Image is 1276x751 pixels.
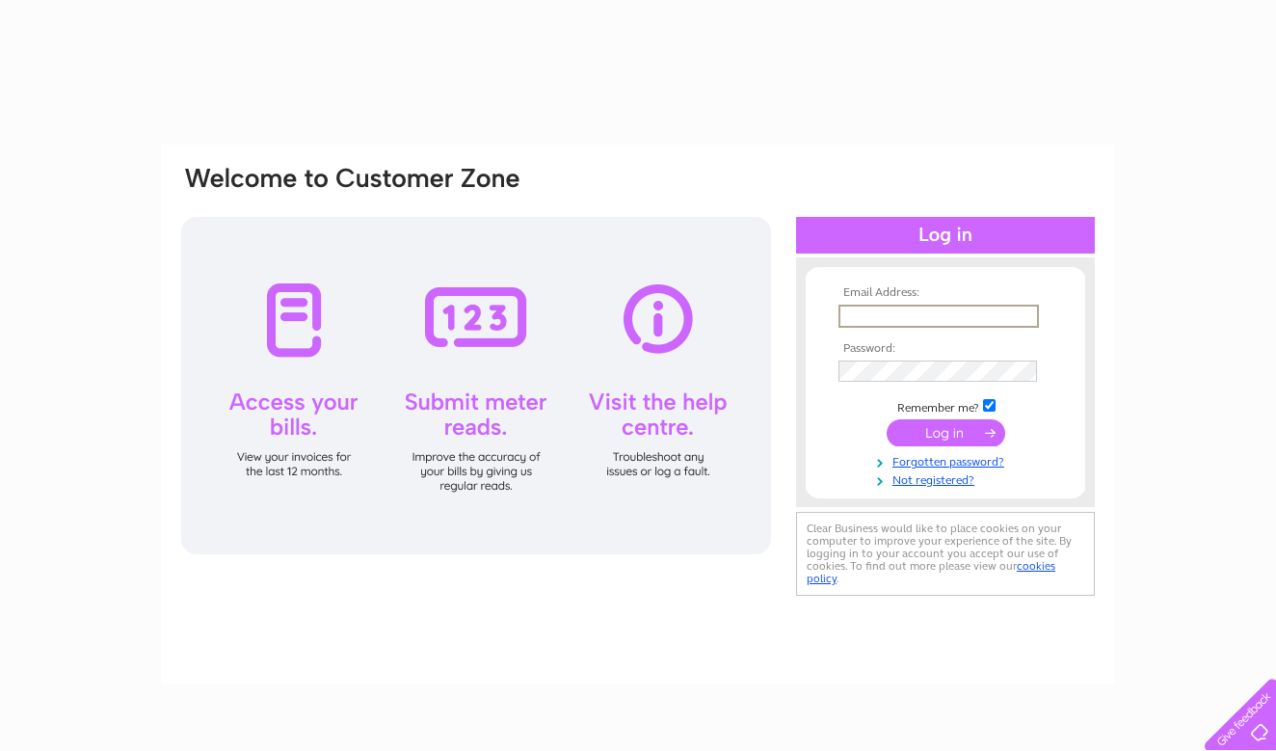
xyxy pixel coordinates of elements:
th: Password: [834,342,1057,356]
td: Remember me? [834,396,1057,416]
th: Email Address: [834,286,1057,300]
a: cookies policy [807,559,1055,585]
a: Not registered? [838,469,1057,488]
div: Clear Business would like to place cookies on your computer to improve your experience of the sit... [796,512,1095,596]
input: Submit [887,419,1005,446]
a: Forgotten password? [838,451,1057,469]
